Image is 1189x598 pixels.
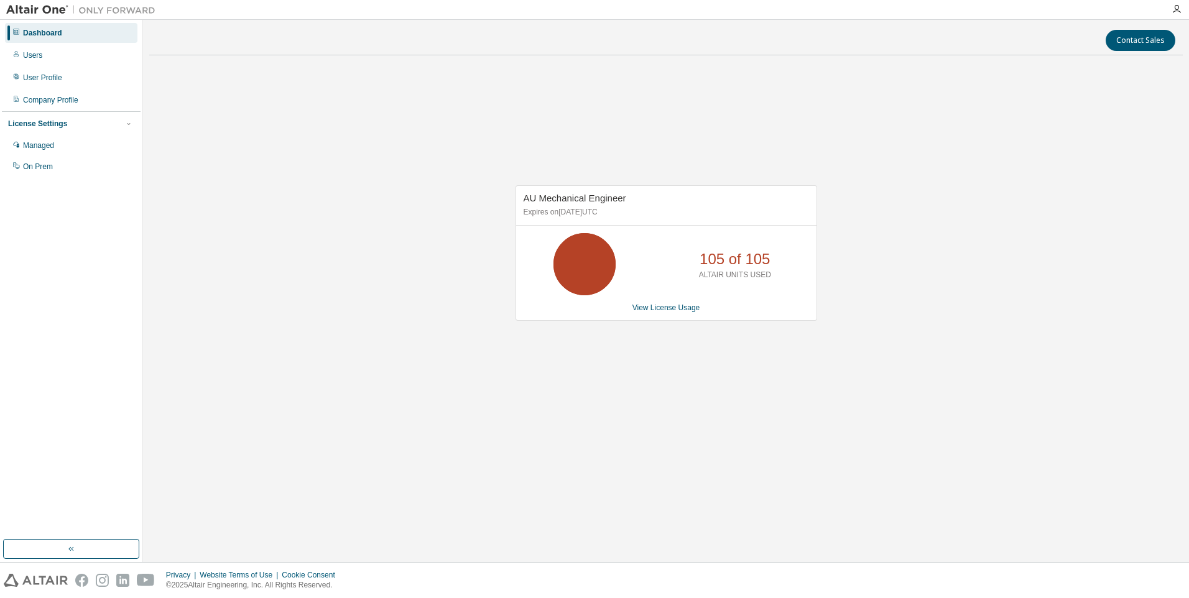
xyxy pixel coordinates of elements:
span: AU Mechanical Engineer [524,193,626,203]
img: linkedin.svg [116,574,129,587]
div: License Settings [8,119,67,129]
div: Managed [23,140,54,150]
button: Contact Sales [1106,30,1175,51]
div: Privacy [166,570,200,580]
p: ALTAIR UNITS USED [699,270,771,280]
div: User Profile [23,73,62,83]
div: Users [23,50,42,60]
p: 105 of 105 [700,249,770,270]
img: youtube.svg [137,574,155,587]
div: On Prem [23,162,53,172]
img: altair_logo.svg [4,574,68,587]
p: Expires on [DATE] UTC [524,207,806,218]
p: © 2025 Altair Engineering, Inc. All Rights Reserved. [166,580,343,591]
img: facebook.svg [75,574,88,587]
img: instagram.svg [96,574,109,587]
div: Company Profile [23,95,78,105]
a: View License Usage [632,303,700,312]
div: Website Terms of Use [200,570,282,580]
div: Cookie Consent [282,570,342,580]
img: Altair One [6,4,162,16]
div: Dashboard [23,28,62,38]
